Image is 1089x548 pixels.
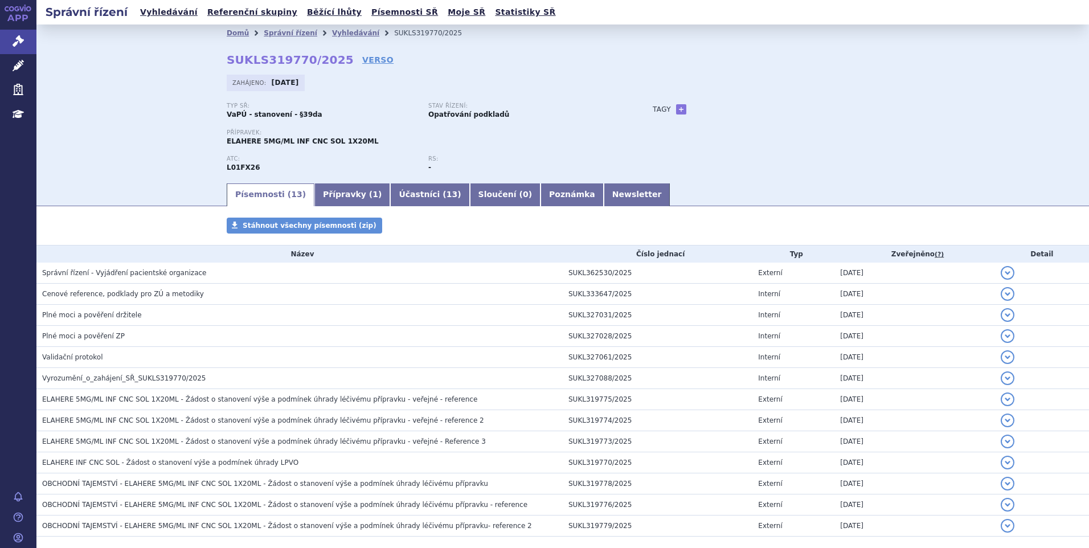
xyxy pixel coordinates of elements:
[1001,371,1014,385] button: detail
[42,459,298,467] span: ELAHERE INF CNC SOL - Žádost o stanovení výše a podmínek úhrady LPVO
[604,183,670,206] a: Newsletter
[1001,392,1014,406] button: detail
[394,24,477,42] li: SUKLS319770/2025
[758,395,782,403] span: Externí
[834,326,994,347] td: [DATE]
[36,4,137,20] h2: Správní řízení
[272,79,299,87] strong: [DATE]
[834,494,994,516] td: [DATE]
[834,305,994,326] td: [DATE]
[42,311,142,319] span: Plné moci a pověření držitele
[1001,519,1014,533] button: detail
[563,494,752,516] td: SUKL319776/2025
[1001,477,1014,490] button: detail
[758,459,782,467] span: Externí
[36,246,563,263] th: Název
[834,368,994,389] td: [DATE]
[758,353,780,361] span: Interní
[42,332,125,340] span: Plné moci a pověření ZP
[232,78,268,87] span: Zahájeno:
[1001,350,1014,364] button: detail
[758,437,782,445] span: Externí
[834,431,994,452] td: [DATE]
[834,452,994,473] td: [DATE]
[653,103,671,116] h3: Tagy
[563,305,752,326] td: SUKL327031/2025
[563,389,752,410] td: SUKL319775/2025
[227,218,382,234] a: Stáhnout všechny písemnosti (zip)
[227,156,417,162] p: ATC:
[42,501,527,509] span: OBCHODNÍ TAJEMSTVÍ - ELAHERE 5MG/ML INF CNC SOL 1X20ML - Žádost o stanovení výše a podmínek úhrad...
[541,183,604,206] a: Poznámka
[563,263,752,284] td: SUKL362530/2025
[752,246,834,263] th: Typ
[304,5,365,20] a: Běžící lhůty
[1001,308,1014,322] button: detail
[137,5,201,20] a: Vyhledávání
[42,269,207,277] span: Správní řízení - Vyjádření pacientské organizace
[563,368,752,389] td: SUKL327088/2025
[368,5,441,20] a: Písemnosti SŘ
[758,311,780,319] span: Interní
[563,473,752,494] td: SUKL319778/2025
[204,5,301,20] a: Referenční skupiny
[428,163,431,171] strong: -
[563,246,752,263] th: Číslo jednací
[314,183,390,206] a: Přípravky (1)
[227,137,379,145] span: ELAHERE 5MG/ML INF CNC SOL 1X20ML
[42,374,206,382] span: Vyrozumění_o_zahájení_SŘ_SUKLS319770/2025
[1001,498,1014,512] button: detail
[995,246,1089,263] th: Detail
[758,416,782,424] span: Externí
[291,190,302,199] span: 13
[243,222,376,230] span: Stáhnout všechny písemnosti (zip)
[758,269,782,277] span: Externí
[834,410,994,431] td: [DATE]
[428,156,619,162] p: RS:
[428,103,619,109] p: Stav řízení:
[362,54,394,66] a: VERSO
[563,284,752,305] td: SUKL333647/2025
[227,163,260,171] strong: MIRVETUXIMAB SORAVTANSIN
[834,246,994,263] th: Zveřejněno
[676,104,686,114] a: +
[447,190,457,199] span: 13
[834,263,994,284] td: [DATE]
[758,501,782,509] span: Externí
[1001,266,1014,280] button: detail
[42,480,488,488] span: OBCHODNÍ TAJEMSTVÍ - ELAHERE 5MG/ML INF CNC SOL 1X20ML - Žádost o stanovení výše a podmínek úhrad...
[563,410,752,431] td: SUKL319774/2025
[834,516,994,537] td: [DATE]
[758,480,782,488] span: Externí
[1001,329,1014,343] button: detail
[227,111,322,118] strong: VaPÚ - stanovení - §39da
[563,516,752,537] td: SUKL319779/2025
[470,183,541,206] a: Sloučení (0)
[390,183,469,206] a: Účastníci (13)
[1001,456,1014,469] button: detail
[1001,287,1014,301] button: detail
[563,347,752,368] td: SUKL327061/2025
[492,5,559,20] a: Statistiky SŘ
[372,190,378,199] span: 1
[42,522,532,530] span: OBCHODNÍ TAJEMSTVÍ - ELAHERE 5MG/ML INF CNC SOL 1X20ML - Žádost o stanovení výše a podmínek úhrad...
[1001,435,1014,448] button: detail
[523,190,529,199] span: 0
[834,389,994,410] td: [DATE]
[428,111,509,118] strong: Opatřování podkladů
[834,347,994,368] td: [DATE]
[264,29,317,37] a: Správní řízení
[563,431,752,452] td: SUKL319773/2025
[227,29,249,37] a: Domů
[563,452,752,473] td: SUKL319770/2025
[227,183,314,206] a: Písemnosti (13)
[444,5,489,20] a: Moje SŘ
[834,284,994,305] td: [DATE]
[758,374,780,382] span: Interní
[834,473,994,494] td: [DATE]
[42,395,477,403] span: ELAHERE 5MG/ML INF CNC SOL 1X20ML - Žádost o stanovení výše a podmínek úhrady léčivému přípravku ...
[227,129,630,136] p: Přípravek:
[227,103,417,109] p: Typ SŘ:
[332,29,379,37] a: Vyhledávání
[42,290,204,298] span: Cenové reference, podklady pro ZÚ a metodiky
